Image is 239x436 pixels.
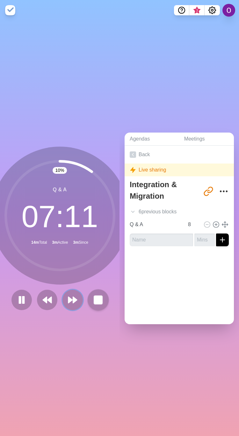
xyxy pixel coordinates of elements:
a: Agendas [125,133,179,146]
button: What’s new [189,5,205,15]
a: Back [125,146,234,164]
div: 6 previous block [125,205,234,218]
input: Mins [194,233,215,246]
button: Help [174,5,189,15]
span: s [174,208,177,216]
input: Name [127,218,184,231]
span: 3 [194,8,199,13]
div: Live sharing [125,164,234,176]
button: Share link [202,185,215,198]
button: More [217,185,230,198]
button: Settings [205,5,220,15]
input: Mins [185,218,201,231]
img: timeblocks logo [5,5,15,15]
input: Name [130,233,193,246]
a: Meetings [179,133,234,146]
